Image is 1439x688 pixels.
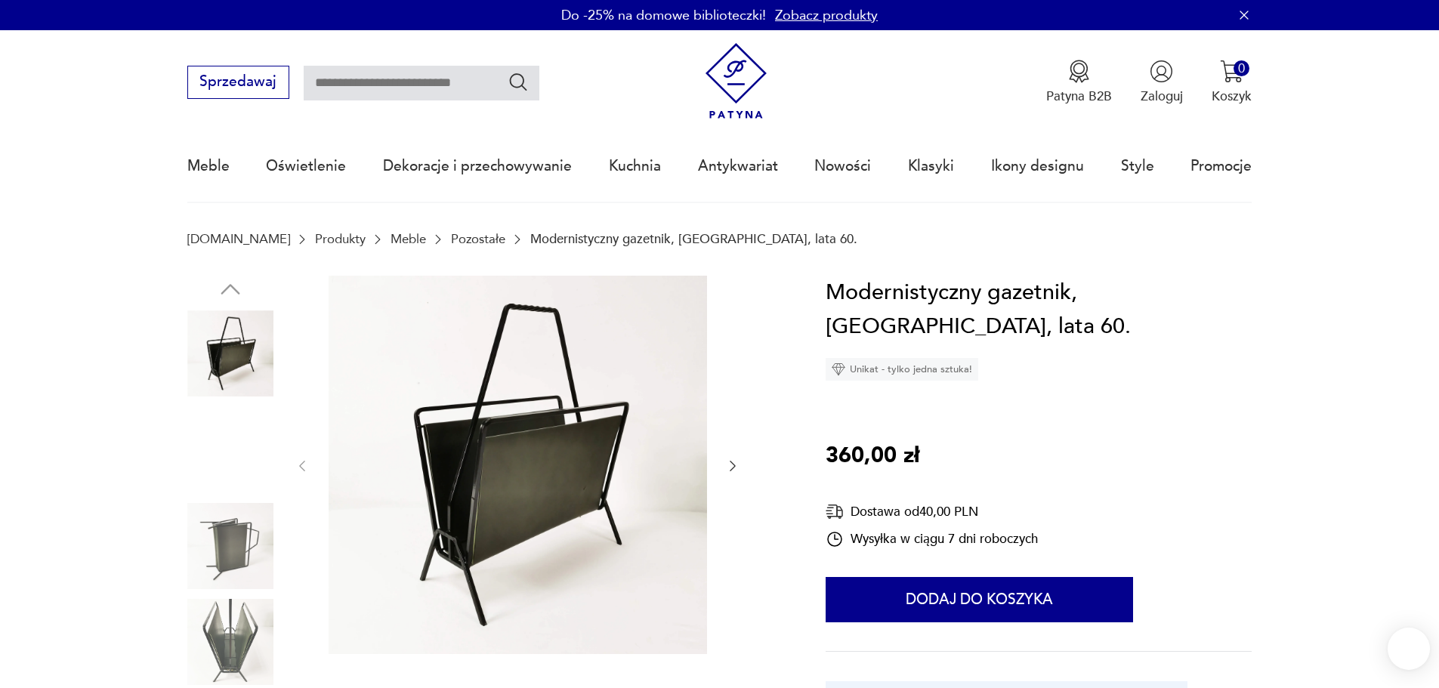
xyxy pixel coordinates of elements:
[698,131,778,201] a: Antykwariat
[187,77,289,89] a: Sprzedawaj
[1212,88,1252,105] p: Koszyk
[266,131,346,201] a: Oświetlenie
[1046,60,1112,105] button: Patyna B2B
[508,71,530,93] button: Szukaj
[187,406,273,492] img: Zdjęcie produktu Modernistyczny gazetnik, Niemcy, lata 60.
[826,530,1038,548] div: Wysyłka w ciągu 7 dni roboczych
[826,358,978,381] div: Unikat - tylko jedna sztuka!
[187,310,273,396] img: Zdjęcie produktu Modernistyczny gazetnik, Niemcy, lata 60.
[187,503,273,589] img: Zdjęcie produktu Modernistyczny gazetnik, Niemcy, lata 60.
[451,232,505,246] a: Pozostałe
[1141,88,1183,105] p: Zaloguj
[775,6,878,25] a: Zobacz produkty
[383,131,572,201] a: Dekoracje i przechowywanie
[826,439,919,474] p: 360,00 zł
[609,131,661,201] a: Kuchnia
[1067,60,1091,83] img: Ikona medalu
[1234,60,1249,76] div: 0
[698,43,774,119] img: Patyna - sklep z meblami i dekoracjami vintage
[187,66,289,99] button: Sprzedawaj
[826,276,1252,344] h1: Modernistyczny gazetnik, [GEOGRAPHIC_DATA], lata 60.
[329,276,707,654] img: Zdjęcie produktu Modernistyczny gazetnik, Niemcy, lata 60.
[561,6,766,25] p: Do -25% na domowe biblioteczki!
[187,131,230,201] a: Meble
[826,577,1133,622] button: Dodaj do koszyka
[1121,131,1154,201] a: Style
[826,502,1038,521] div: Dostawa od 40,00 PLN
[1212,60,1252,105] button: 0Koszyk
[814,131,871,201] a: Nowości
[908,131,954,201] a: Klasyki
[187,232,290,246] a: [DOMAIN_NAME]
[530,232,857,246] p: Modernistyczny gazetnik, [GEOGRAPHIC_DATA], lata 60.
[1046,88,1112,105] p: Patyna B2B
[1150,60,1173,83] img: Ikonka użytkownika
[826,502,844,521] img: Ikona dostawy
[1141,60,1183,105] button: Zaloguj
[315,232,366,246] a: Produkty
[1388,628,1430,670] iframe: Smartsupp widget button
[391,232,426,246] a: Meble
[1220,60,1243,83] img: Ikona koszyka
[991,131,1084,201] a: Ikony designu
[187,599,273,685] img: Zdjęcie produktu Modernistyczny gazetnik, Niemcy, lata 60.
[832,363,845,376] img: Ikona diamentu
[1190,131,1252,201] a: Promocje
[1046,60,1112,105] a: Ikona medaluPatyna B2B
